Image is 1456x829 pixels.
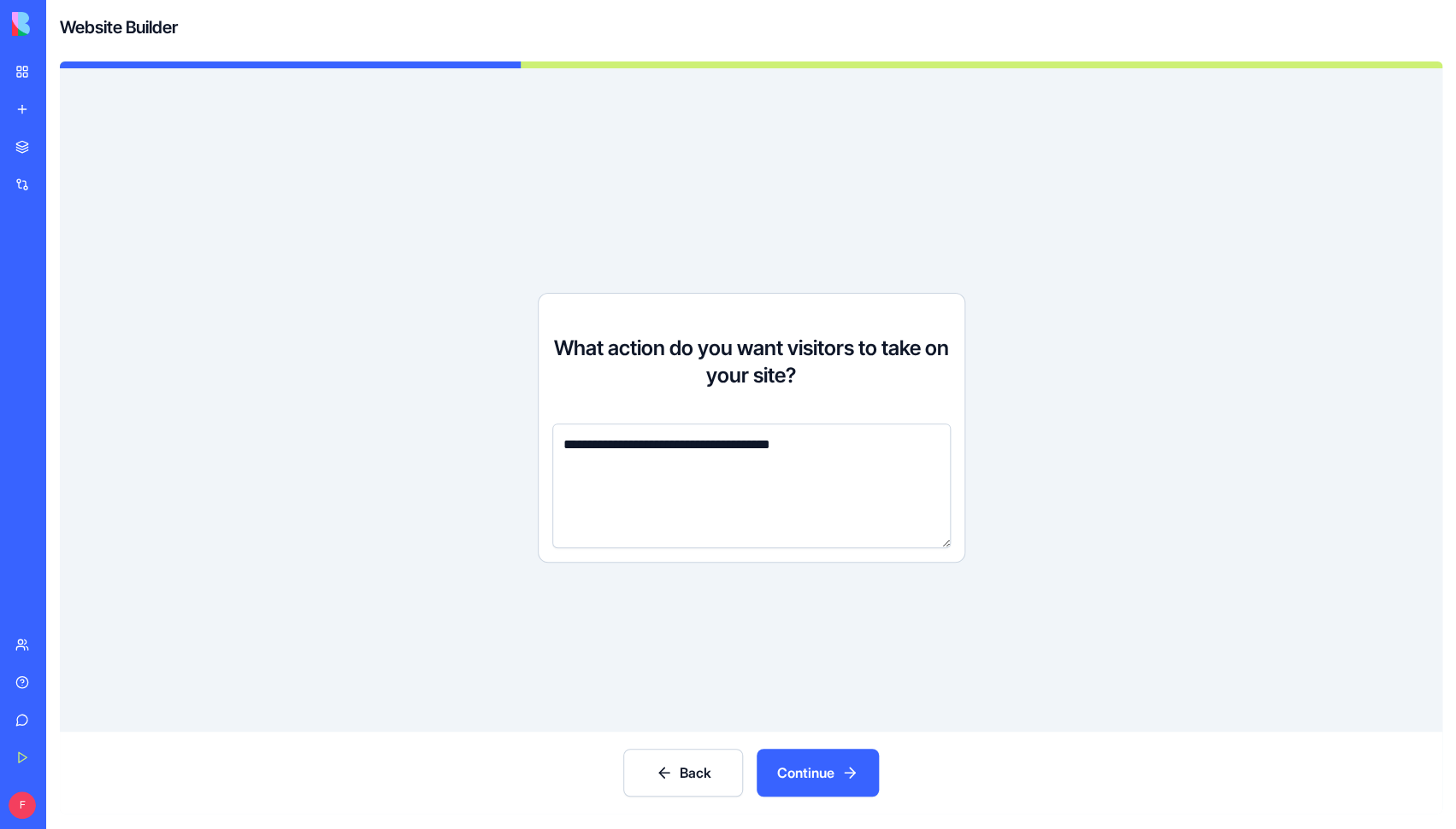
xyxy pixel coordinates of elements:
h4: Website Builder [60,15,178,39]
button: Continue [757,749,879,797]
img: logo [12,12,118,36]
button: Back [623,749,743,797]
span: F [9,791,36,819]
h3: What action do you want visitors to take on your site? [552,335,951,389]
